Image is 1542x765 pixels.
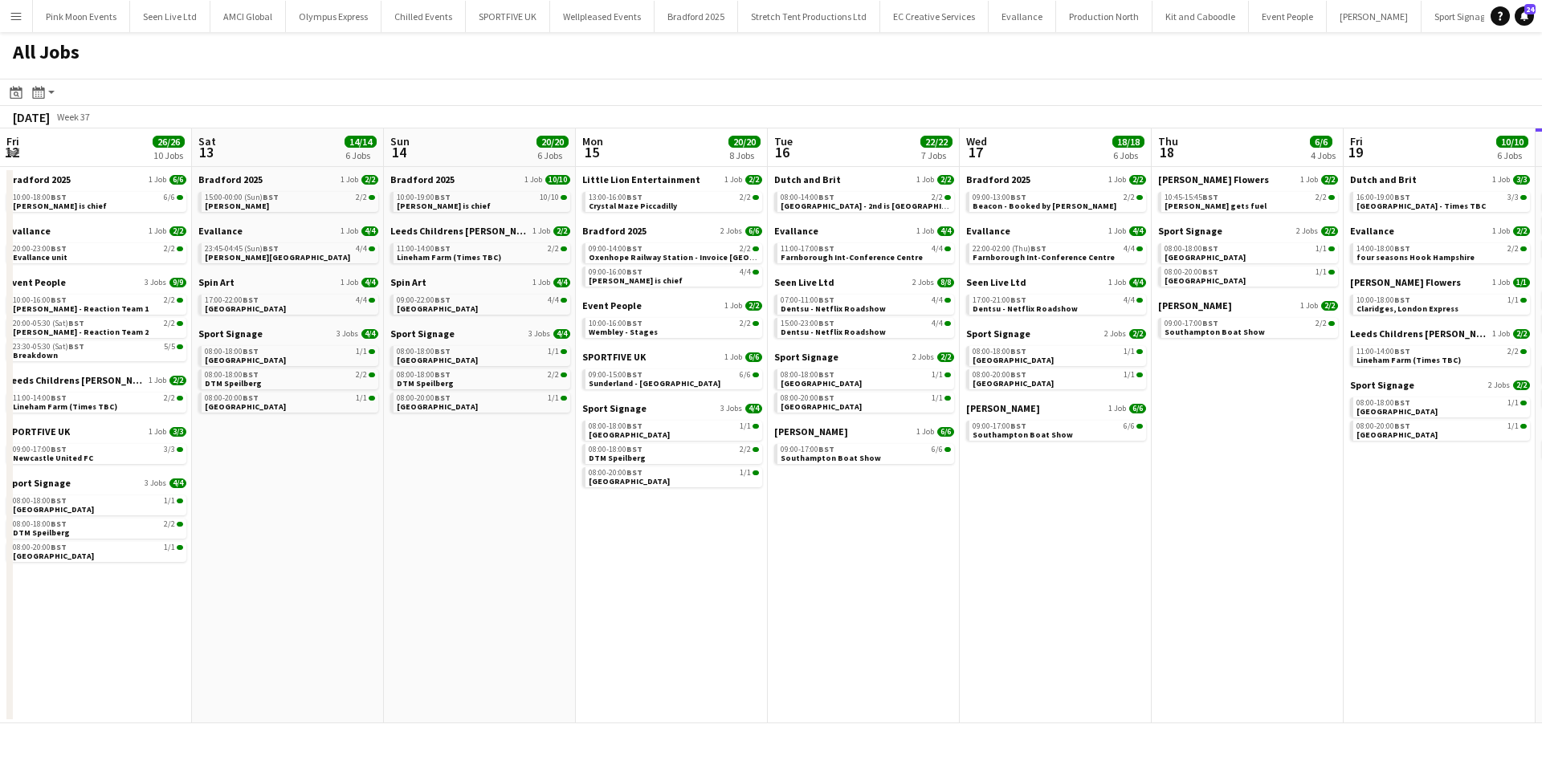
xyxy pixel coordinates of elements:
span: Dentsu - Netflix Roadshow [781,327,886,337]
a: 08:00-14:00BST2/2[GEOGRAPHIC_DATA] - 2nd is [GEOGRAPHIC_DATA] (paid by [PERSON_NAME]) [781,192,951,210]
span: 2/2 [361,175,378,185]
span: 2/2 [1316,193,1327,201]
span: BST [1394,243,1410,254]
span: 2/2 [740,193,751,201]
span: 4/4 [932,296,943,304]
span: Wembley - Stages [589,327,658,337]
span: 2/2 [1316,319,1327,328]
span: 09:00-14:00 [589,245,642,253]
div: [PERSON_NAME] Flowers1 Job1/110:00-18:00BST1/1Claridges, London Express [1350,276,1530,328]
span: 4/4 [361,226,378,236]
span: Sport Signage [1158,225,1222,237]
span: 4/4 [1124,296,1135,304]
span: BST [626,243,642,254]
a: Bradford 20251 Job2/2 [198,173,378,185]
div: Dutch and Brit1 Job3/316:00-19:00BST3/3[GEOGRAPHIC_DATA] - Times TBC [1350,173,1530,225]
button: [PERSON_NAME] [1327,1,1422,32]
span: Oxenhope Railway Station - Invoice York Theatre Royal [589,252,834,262]
span: Thornton - Barker is chief [397,201,491,211]
span: 1 Job [341,278,358,287]
a: Dutch and Brit1 Job3/3 [1350,173,1530,185]
span: Seen Live Ltd [966,276,1026,288]
span: 2/2 [1129,175,1146,185]
span: Grantley Hall - Benn gets fuel [1165,201,1267,211]
span: Thornton [205,201,269,211]
span: 2/2 [740,245,751,253]
span: BST [434,243,451,254]
span: 10:45-15:45 [1165,193,1218,201]
span: BST [818,295,834,305]
span: BST [243,295,259,305]
button: Evallance [989,1,1056,32]
span: BST [434,192,451,202]
span: 1/1 [1507,296,1519,304]
a: Seen Live Ltd2 Jobs8/8 [774,276,954,288]
a: Leeds Childrens [PERSON_NAME]1 Job2/2 [390,225,570,237]
a: Bradford 20251 Job2/2 [966,173,1146,185]
span: Farnborough Int-Conference Centre [973,252,1115,262]
a: 16:00-19:00BST3/3[GEOGRAPHIC_DATA] - Times TBC [1356,192,1527,210]
span: Bradford 2025 [6,173,71,185]
span: 23:45-04:45 (Sun) [205,245,279,253]
span: 1 Job [524,175,542,185]
span: 4/4 [553,329,570,339]
a: 09:00-13:00BST2/2Beacon - Booked by [PERSON_NAME] [973,192,1143,210]
span: 1 Job [341,226,358,236]
span: 4/4 [1124,245,1135,253]
a: Bradford 20251 Job10/10 [390,173,570,185]
a: 09:00-16:00BST4/4[PERSON_NAME] is chief [589,267,759,285]
span: Walton View hotel [205,252,350,262]
a: 11:00-14:00BST2/2Lineham Farm (Times TBC) [397,243,567,262]
span: 2/2 [356,193,367,201]
span: 1 Job [1108,226,1126,236]
span: 2/2 [1129,329,1146,339]
a: 15:00-00:00 (Sun)BST2/2[PERSON_NAME] [205,192,375,210]
div: Sport Signage3 Jobs4/408:00-18:00BST1/1[GEOGRAPHIC_DATA]08:00-18:00BST2/2DTM Speilberg08:00-20:00... [390,328,570,416]
div: Bradford 20251 Job6/610:00-18:00BST6/6[PERSON_NAME] is chief [6,173,186,225]
span: 2/2 [937,175,954,185]
span: 3 Jobs [337,329,358,339]
div: Event People1 Job2/210:00-16:00BST2/2Wembley - Stages [582,299,762,351]
span: 1 Job [149,175,166,185]
span: 4/4 [740,268,751,276]
div: Leeds Childrens [PERSON_NAME]1 Job2/211:00-14:00BST2/2Lineham Farm (Times TBC) [1350,328,1530,379]
a: 10:00-19:00BST10/10[PERSON_NAME] is chief [397,192,567,210]
span: 4/4 [356,296,367,304]
span: 4/4 [937,226,954,236]
a: [PERSON_NAME] Flowers1 Job1/1 [1350,276,1530,288]
span: four seasons Hook Hampshire [1356,252,1475,262]
span: 8/8 [937,278,954,287]
button: Seen Live Ltd [130,1,210,32]
span: Crystal Maze Piccadilly [589,201,677,211]
span: BST [818,318,834,328]
span: 1/1 [1513,278,1530,287]
button: Olympus Express [286,1,381,32]
span: BST [68,341,84,352]
span: 4/4 [932,245,943,253]
span: 15:00-23:00 [781,319,834,328]
span: BST [1010,192,1026,202]
span: TFD Centre [397,303,478,314]
a: Bradford 20252 Jobs6/6 [582,225,762,237]
span: Thornton - Barker is chief [589,275,683,286]
div: [PERSON_NAME]1 Job2/209:00-17:00BST2/2Southampton Boat Show [1158,299,1338,341]
button: AMCI Global [210,1,286,32]
span: 1/1 [1316,268,1327,276]
span: Dentsu - Netflix Roadshow [973,303,1078,314]
span: 09:00-22:00 [397,296,451,304]
div: Bradford 20251 Job2/209:00-13:00BST2/2Beacon - Booked by [PERSON_NAME] [966,173,1146,225]
span: 2/2 [164,245,175,253]
span: 11:00-17:00 [781,245,834,253]
div: Bradford 20251 Job2/215:00-00:00 (Sun)BST2/2[PERSON_NAME] [198,173,378,225]
span: Leeds Childrens Charity Lineham [1350,328,1489,340]
button: Chilled Events [381,1,466,32]
button: SPORTFIVE UK [466,1,550,32]
span: 2/2 [164,296,175,304]
span: 09:00-16:00 [589,268,642,276]
span: 2 Jobs [1104,329,1126,339]
span: Event People [582,299,642,311]
span: BST [1202,318,1218,328]
button: EC Creative Services [880,1,989,32]
a: Evallance1 Job4/4 [198,225,378,237]
span: Dutch and Brit [1350,173,1417,185]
